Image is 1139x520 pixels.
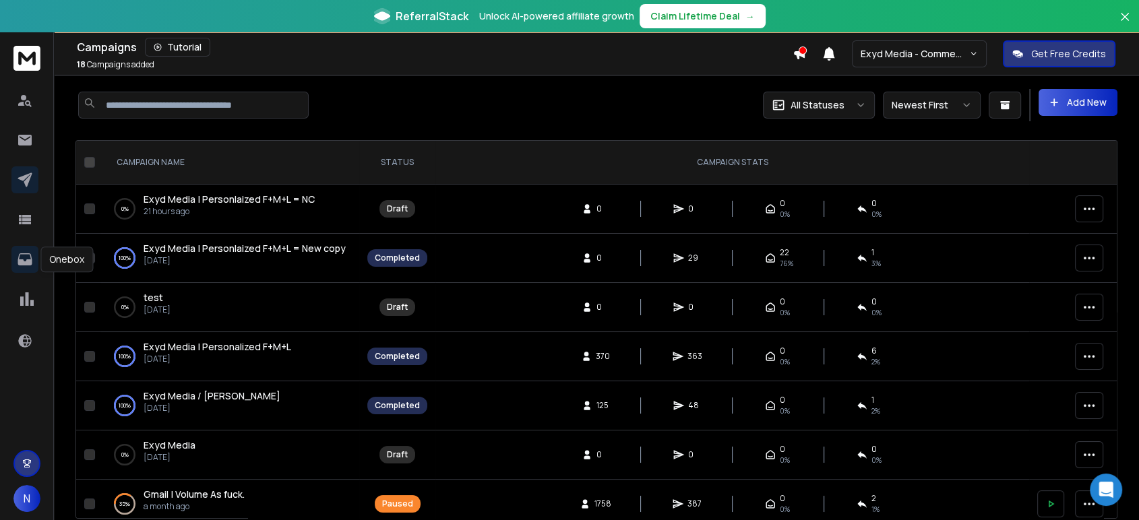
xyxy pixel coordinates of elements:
th: CAMPAIGN STATS [435,141,1029,185]
p: 100 % [119,251,131,265]
span: 0% [780,405,790,416]
span: 0% [780,307,790,318]
a: Exyd Media [144,438,195,452]
span: 0 [871,444,877,455]
span: 0 [871,296,877,307]
th: CAMPAIGN NAME [100,141,359,185]
span: Exyd Media / [PERSON_NAME] [144,389,280,402]
span: 2 % [871,356,880,367]
span: 0 [688,449,702,460]
span: 125 [596,400,610,411]
span: 0 [688,203,702,214]
span: 18 [77,59,86,70]
p: [DATE] [144,304,171,315]
div: Completed [375,351,420,362]
button: Claim Lifetime Deal→ [640,4,766,28]
a: Exyd Media | Personalized F+M+L [144,340,291,354]
p: 0 % [121,300,129,314]
span: 1 [871,395,874,405]
span: 0 [780,444,785,455]
div: Onebox [40,247,93,272]
p: Get Free Credits [1031,47,1106,61]
span: 0 [780,395,785,405]
span: 22 [780,247,789,258]
span: 0 [780,346,785,356]
span: 2 % [871,405,880,416]
button: Newest First [883,92,981,119]
button: Tutorial [145,38,210,57]
span: 0 [596,253,610,263]
span: 0% [871,455,882,465]
span: 76 % [780,258,793,269]
span: 1 [871,247,874,258]
td: 0%test[DATE] [100,283,359,332]
span: 0 [780,296,785,307]
span: 0% [871,307,882,318]
td: 0%Exyd Media | Personlaized F+M+L = NC21 hours ago [100,185,359,234]
button: Get Free Credits [1003,40,1115,67]
p: [DATE] [144,255,346,266]
th: STATUS [359,141,435,185]
button: Close banner [1116,8,1134,40]
p: 0 % [121,202,129,216]
p: All Statuses [791,98,844,112]
a: Exyd Media | Personlaized F+M+L = New copy [144,242,346,255]
p: 100 % [119,399,131,412]
span: 0 [596,302,610,313]
span: 0 [780,493,785,504]
span: 48 [688,400,702,411]
div: Paused [382,498,413,509]
span: ReferralStack [396,8,468,24]
div: Completed [375,400,420,411]
div: Campaigns [77,38,793,57]
span: 363 [687,351,702,362]
span: Exyd Media | Personalized F+M+L [144,340,291,353]
span: 387 [687,498,702,509]
span: 0 [688,302,702,313]
p: 100 % [119,350,131,363]
p: Unlock AI-powered affiliate growth [479,9,634,23]
span: 370 [596,351,610,362]
p: [DATE] [144,452,195,463]
div: Open Intercom Messenger [1090,474,1122,506]
span: 1 % [871,504,880,515]
span: 0% [780,455,790,465]
span: 0 [596,449,610,460]
p: Exyd Media - Commercial Cleaning [861,47,969,61]
div: Draft [387,449,408,460]
a: Gmail | Volume As fuck. [144,488,245,501]
p: Campaigns added [77,59,154,70]
td: 0%Exyd Media[DATE] [100,430,359,480]
td: 100%Exyd Media / [PERSON_NAME][DATE] [100,381,359,430]
div: Draft [387,302,408,313]
p: 21 hours ago [144,206,315,217]
a: Exyd Media / [PERSON_NAME] [144,389,280,403]
span: 2 [871,493,876,504]
a: Exyd Media | Personlaized F+M+L = NC [144,193,315,206]
td: 100%Exyd Media | Personlaized F+M+L = New copy[DATE] [100,234,359,283]
a: test [144,291,163,304]
span: 3 % [871,258,881,269]
div: Draft [387,203,408,214]
span: 0 [871,198,877,209]
span: Exyd Media [144,438,195,451]
span: 0% [780,209,790,220]
button: N [13,485,40,512]
p: [DATE] [144,403,280,414]
span: 6 [871,346,877,356]
span: 1758 [594,498,611,509]
button: Add New [1039,89,1117,116]
span: 0% [871,209,882,220]
span: test [144,291,163,304]
span: 0% [780,356,790,367]
p: a month ago [144,501,245,512]
p: 35 % [119,497,130,511]
span: → [745,9,755,23]
span: 0 [596,203,610,214]
span: 29 [688,253,702,263]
